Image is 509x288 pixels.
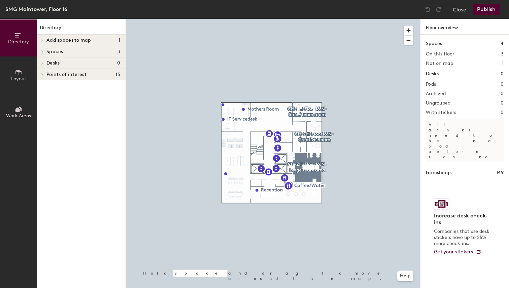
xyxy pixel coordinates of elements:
[420,19,509,35] h1: Floor overview
[426,40,442,47] h1: Spaces
[426,51,454,57] h2: On this floor
[117,49,120,54] span: 3
[425,6,431,13] img: Undo
[434,212,491,226] h4: Increase desk check-ins
[501,91,504,96] h2: 0
[434,229,491,247] p: Companies that use desk stickers have up to 25% more check-ins.
[426,110,456,115] h2: With stickers
[426,91,446,96] h2: Archived
[426,61,453,66] h2: Not on map
[118,38,120,43] span: 1
[501,100,504,106] h2: 0
[501,51,504,57] h2: 3
[501,70,504,78] h1: 0
[434,249,473,255] span: Get your stickers
[6,113,31,119] span: Work Areas
[117,60,120,66] span: 0
[435,6,442,13] img: Redo
[434,198,449,210] img: Sticker logo
[501,40,504,47] h1: 4
[501,82,504,87] h2: 0
[501,110,504,115] h2: 0
[46,60,60,66] span: Desks
[5,5,67,13] div: SMG Maintower, Floor 16
[115,72,120,77] span: 15
[397,271,413,281] button: Help
[426,70,439,78] h1: Desks
[426,82,436,87] h2: Pods
[473,4,500,15] button: Publish
[46,38,91,43] span: Add spaces to map
[11,76,26,82] span: Layout
[502,61,504,66] h2: 1
[434,249,481,255] a: Get your stickers
[496,169,504,176] h1: 149
[453,4,466,15] button: Close
[426,119,504,162] p: All desks need to be in a pod before saving
[37,24,126,35] h1: Directory
[426,100,451,106] h2: Ungrouped
[8,39,29,45] span: Directory
[46,49,63,54] span: Spaces
[46,72,87,77] span: Points of interest
[426,169,451,176] h1: Furnishings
